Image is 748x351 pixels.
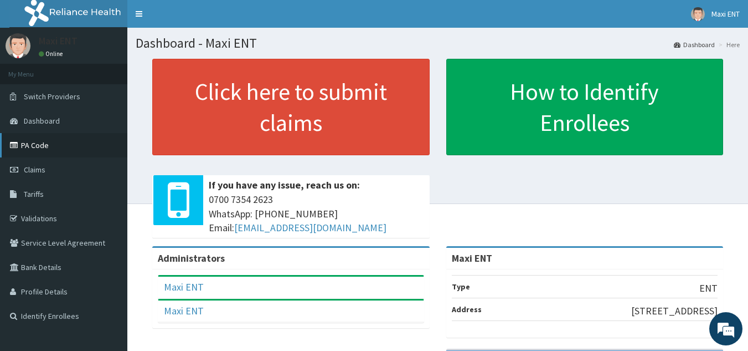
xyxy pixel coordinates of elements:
span: Tariffs [24,189,44,199]
a: Dashboard [674,40,715,49]
h1: Dashboard - Maxi ENT [136,36,740,50]
span: We're online! [64,105,153,217]
img: User Image [691,7,705,21]
p: ENT [699,281,718,296]
b: Type [452,282,470,292]
img: d_794563401_company_1708531726252_794563401 [20,55,45,83]
img: User Image [6,33,30,58]
span: Switch Providers [24,91,80,101]
div: Minimize live chat window [182,6,208,32]
span: Claims [24,165,45,175]
b: Address [452,304,482,314]
a: Maxi ENT [164,304,204,317]
strong: Maxi ENT [452,252,492,264]
b: If you have any issue, reach us on: [209,179,360,191]
span: 0700 7354 2623 WhatsApp: [PHONE_NUMBER] Email: [209,192,424,235]
a: [EMAIL_ADDRESS][DOMAIN_NAME] [234,221,386,234]
p: Maxi ENT [39,36,78,46]
span: Dashboard [24,116,60,126]
a: How to Identify Enrollees [446,59,724,155]
li: Here [716,40,740,49]
span: Maxi ENT [711,9,740,19]
b: Administrators [158,252,225,264]
a: Click here to submit claims [152,59,430,155]
p: [STREET_ADDRESS] [631,304,718,318]
div: Chat with us now [58,62,186,77]
a: Maxi ENT [164,281,204,293]
textarea: Type your message and hit 'Enter' [6,233,211,272]
a: Online [39,50,65,58]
